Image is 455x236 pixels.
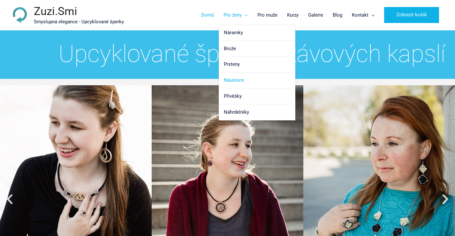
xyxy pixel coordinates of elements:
a: Kurzy [282,5,303,25]
a: Prsteny [219,57,295,73]
a: Náhrdelníky [219,104,295,120]
a: Pro ženy [219,5,253,25]
a: Zuzi.Smi [34,5,77,18]
nav: Navigace stránek [192,5,444,25]
a: Brože [219,41,295,57]
a: Domů [196,5,219,25]
a: Náramky [219,25,295,41]
a: Zobrazit košík [384,7,439,23]
p: Smyslupná elegance - Upcyklované šperky [34,18,124,26]
div: Předchozí snímek [3,193,16,206]
a: Galerie [303,5,328,25]
div: Další snímek [439,193,452,206]
a: Blog [328,5,347,25]
a: Přívěšky [219,88,295,104]
a: Pro muže [253,5,282,25]
a: Náušnice [219,73,295,89]
a: Kontakt [347,5,379,25]
img: Zuzi.Smi [11,7,29,23]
